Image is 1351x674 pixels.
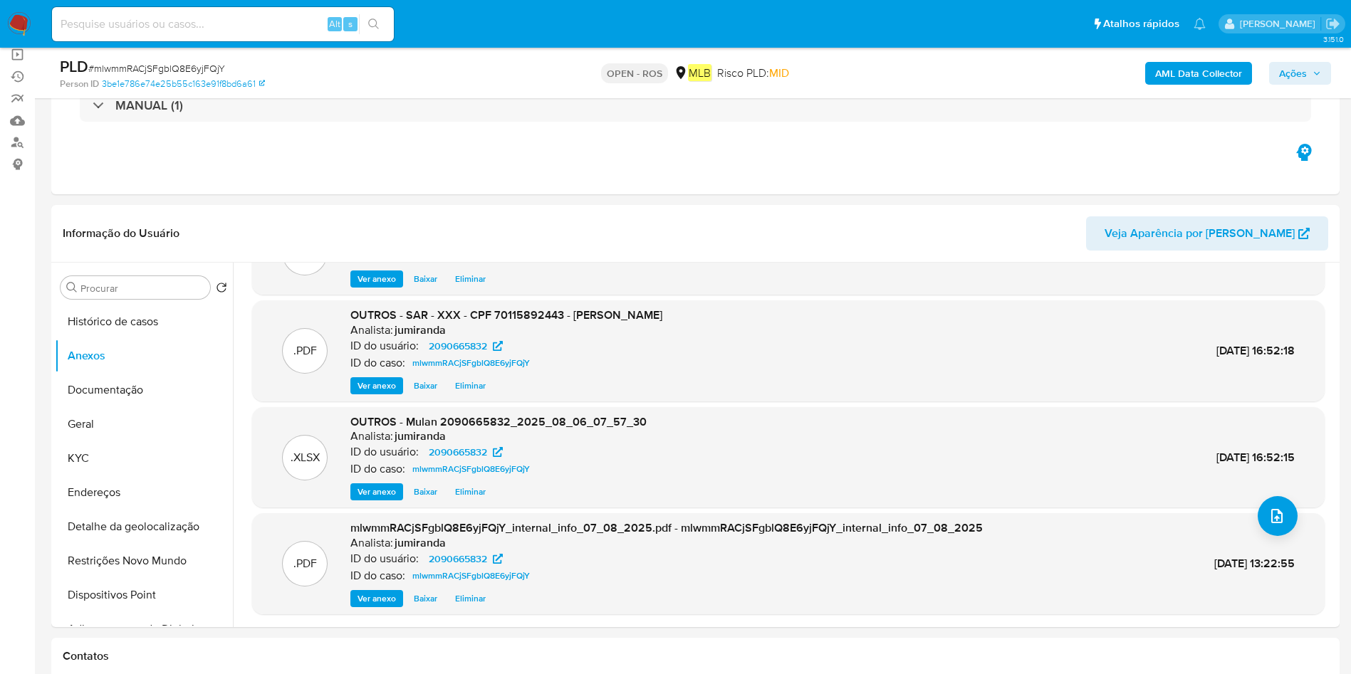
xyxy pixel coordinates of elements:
[350,377,403,394] button: Ver anexo
[407,567,536,584] a: mlwmmRACjSFgblQ8E6yjFQjY
[414,272,437,286] span: Baixar
[80,282,204,295] input: Procurar
[769,65,789,81] span: MID
[55,510,233,544] button: Detalhe da geolocalização
[350,483,403,500] button: Ver anexo
[1216,449,1295,465] span: [DATE] 16:52:15
[358,591,396,606] span: Ver anexo
[66,282,78,293] button: Procurar
[407,483,444,500] button: Baixar
[448,483,493,500] button: Eliminar
[717,65,789,81] span: Risco PLD:
[414,591,437,606] span: Baixar
[412,567,530,584] span: mlwmmRACjSFgblQ8E6yjFQjY
[52,15,394,33] input: Pesquise usuários ou casos...
[1269,62,1331,85] button: Ações
[358,485,396,499] span: Ver anexo
[414,485,437,499] span: Baixar
[1105,216,1295,251] span: Veja Aparência por [PERSON_NAME]
[55,441,233,475] button: KYC
[350,590,403,607] button: Ver anexo
[429,337,487,354] span: 2090665832
[329,17,340,31] span: Alt
[350,249,405,263] p: ID do caso:
[358,379,396,393] span: Ver anexo
[350,270,403,288] button: Ver anexo
[412,354,530,372] span: mlwmmRACjSFgblQ8E6yjFQjY
[420,443,511,460] a: 2090665832
[358,272,396,286] span: Ver anexo
[55,612,233,646] button: Adiantamentos de Dinheiro
[350,536,393,550] p: Analista:
[455,272,486,286] span: Eliminar
[455,485,486,499] span: Eliminar
[1155,62,1242,85] b: AML Data Collector
[420,550,511,567] a: 2090665832
[55,578,233,612] button: Dispositivos Point
[1086,216,1328,251] button: Veja Aparência por [PERSON_NAME]
[350,520,983,536] span: mlwmmRACjSFgblQ8E6yjFQjY_internal_info_07_08_2025.pdf - mlwmmRACjSFgblQ8E6yjFQjY_internal_info_07...
[55,544,233,578] button: Restrições Novo Mundo
[60,55,88,78] b: PLD
[348,17,353,31] span: s
[1325,16,1340,31] a: Sair
[291,450,320,465] p: .XLSX
[55,475,233,510] button: Endereços
[1240,17,1320,31] p: juliane.miranda@mercadolivre.com
[55,305,233,339] button: Histórico de casos
[293,343,317,359] p: .PDF
[63,226,179,241] h1: Informação do Usuário
[102,78,265,90] a: 3be1e786e74e25b55c163e91f8bd6a61
[359,14,388,34] button: search-icon
[350,552,419,566] p: ID do usuário:
[63,649,1328,663] h1: Contatos
[350,307,662,323] span: OUTROS - SAR - XXX - CPF 70115892443 - [PERSON_NAME]
[407,354,536,372] a: mlwmmRACjSFgblQ8E6yjFQjY
[429,550,487,567] span: 2090665832
[55,407,233,441] button: Geral
[293,556,317,572] p: .PDF
[350,339,419,353] p: ID do usuário:
[350,414,647,430] span: OUTROS - Mulan 2090665832_2025_08_06_07_57_30
[414,379,437,393] span: Baixar
[115,98,183,113] h3: MANUAL (1)
[429,443,487,460] span: 2090665832
[1323,33,1344,45] span: 3.151.0
[1279,62,1307,85] span: Ações
[455,591,486,606] span: Eliminar
[216,282,227,297] button: Retornar ao pedido padrão
[1103,16,1179,31] span: Atalhos rápidos
[395,323,446,337] h6: jumiranda
[407,270,444,288] button: Baixar
[350,356,405,370] p: ID do caso:
[1214,555,1295,572] span: [DATE] 13:22:55
[1145,62,1252,85] button: AML Data Collector
[55,339,233,373] button: Anexos
[448,377,493,394] button: Eliminar
[448,590,493,607] button: Eliminar
[420,337,511,354] a: 2090665832
[55,373,233,407] button: Documentação
[407,377,444,394] button: Baixar
[350,462,405,476] p: ID do caso:
[412,460,530,478] span: mlwmmRACjSFgblQ8E6yjFQjY
[1194,18,1206,30] a: Notificações
[407,460,536,478] a: mlwmmRACjSFgblQ8E6yjFQjY
[1258,496,1298,536] button: upload-file
[80,89,1311,122] div: MANUAL (1)
[350,445,419,459] p: ID do usuário:
[688,64,711,81] em: MLB
[88,61,225,75] span: # mlwmmRACjSFgblQ8E6yjFQjY
[395,429,446,443] h6: jumiranda
[350,323,393,337] p: Analista:
[601,63,668,83] p: OPEN - ROS
[395,536,446,550] h6: jumiranda
[407,590,444,607] button: Baixar
[350,429,393,443] p: Analista:
[455,379,486,393] span: Eliminar
[1216,342,1295,359] span: [DATE] 16:52:18
[60,78,99,90] b: Person ID
[448,270,493,288] button: Eliminar
[350,569,405,583] p: ID do caso:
